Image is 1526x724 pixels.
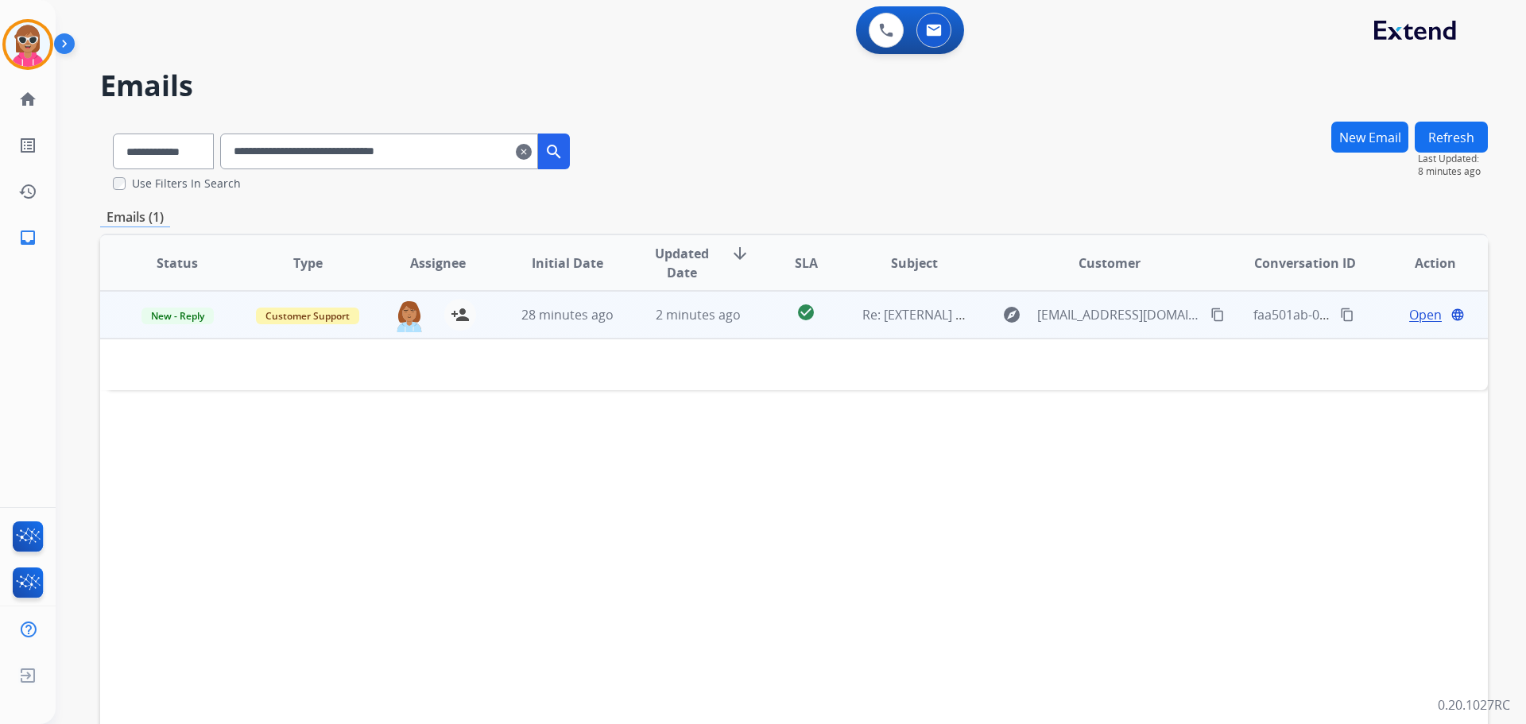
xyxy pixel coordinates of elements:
[1409,305,1442,324] span: Open
[521,306,614,323] span: 28 minutes ago
[891,254,938,273] span: Subject
[1450,308,1465,322] mat-icon: language
[796,303,815,322] mat-icon: check_circle
[132,176,241,192] label: Use Filters In Search
[1415,122,1488,153] button: Refresh
[656,306,741,323] span: 2 minutes ago
[256,308,359,324] span: Customer Support
[730,244,749,263] mat-icon: arrow_downward
[1340,308,1354,322] mat-icon: content_copy
[795,254,818,273] span: SLA
[1037,305,1201,324] span: [EMAIL_ADDRESS][DOMAIN_NAME]
[410,254,466,273] span: Assignee
[451,305,470,324] mat-icon: person_add
[1358,235,1488,291] th: Action
[157,254,198,273] span: Status
[141,308,214,324] span: New - Reply
[862,306,1005,323] span: Re: [EXTERNAL] Claim ID
[18,182,37,201] mat-icon: history
[100,207,170,227] p: Emails (1)
[532,254,603,273] span: Initial Date
[1418,165,1488,178] span: 8 minutes ago
[1438,695,1510,714] p: 0.20.1027RC
[516,142,532,161] mat-icon: clear
[1253,306,1493,323] span: faa501ab-036b-4e8e-adf5-1bb9456f8a98
[1331,122,1408,153] button: New Email
[100,70,1488,102] h2: Emails
[1418,153,1488,165] span: Last Updated:
[18,228,37,247] mat-icon: inbox
[1079,254,1141,273] span: Customer
[1254,254,1356,273] span: Conversation ID
[646,244,718,282] span: Updated Date
[1002,305,1021,324] mat-icon: explore
[1210,308,1225,322] mat-icon: content_copy
[18,136,37,155] mat-icon: list_alt
[18,90,37,109] mat-icon: home
[544,142,564,161] mat-icon: search
[393,299,425,332] img: agent-avatar
[293,254,323,273] span: Type
[6,22,50,67] img: avatar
